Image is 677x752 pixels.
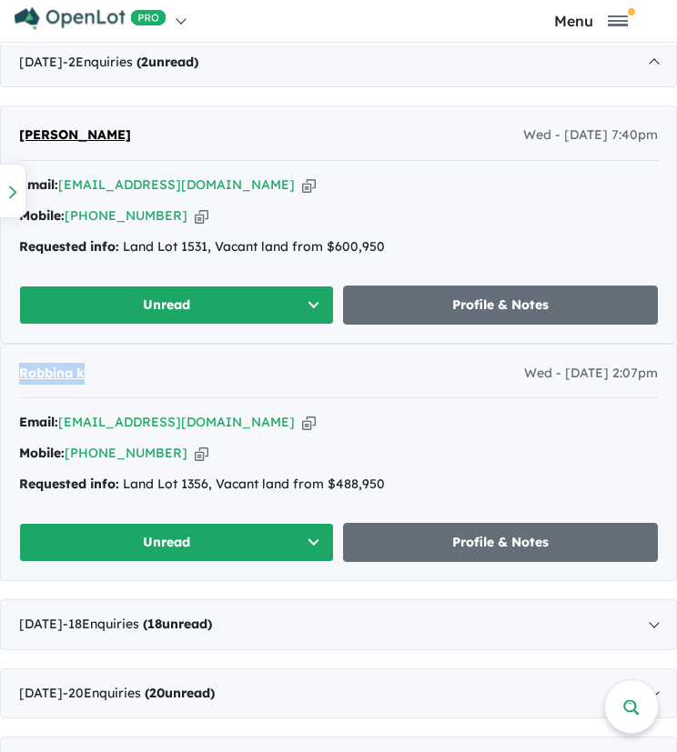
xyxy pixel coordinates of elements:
button: Copy [302,413,316,432]
a: Profile & Notes [343,286,658,325]
strong: Requested info: [19,476,119,492]
a: [EMAIL_ADDRESS][DOMAIN_NAME] [58,176,295,193]
strong: Mobile: [19,445,65,461]
div: Land Lot 1356, Vacant land from $488,950 [19,474,658,496]
a: [PERSON_NAME] [19,125,131,146]
span: - 18 Enquir ies [63,616,212,632]
strong: Requested info: [19,238,119,255]
strong: Email: [19,176,58,193]
button: Unread [19,523,334,562]
span: 20 [149,685,165,701]
strong: Email: [19,414,58,430]
span: 2 [141,54,148,70]
button: Copy [195,206,208,226]
a: Robbina k [19,363,85,385]
span: 18 [147,616,162,632]
button: Unread [19,286,334,325]
span: Wed - [DATE] 7:40pm [523,125,658,146]
a: [EMAIL_ADDRESS][DOMAIN_NAME] [58,414,295,430]
span: - 20 Enquir ies [63,685,215,701]
span: - 2 Enquir ies [63,54,198,70]
strong: ( unread) [136,54,198,70]
button: Toggle navigation [510,12,673,29]
strong: Mobile: [19,207,65,224]
span: Robbina k [19,365,85,381]
a: [PHONE_NUMBER] [65,207,187,224]
button: Copy [195,444,208,463]
strong: ( unread) [143,616,212,632]
button: Copy [302,175,316,195]
img: Openlot PRO Logo White [15,7,167,30]
span: [PERSON_NAME] [19,126,131,143]
a: Profile & Notes [343,523,658,562]
div: Land Lot 1531, Vacant land from $600,950 [19,236,658,258]
span: Wed - [DATE] 2:07pm [524,363,658,385]
strong: ( unread) [145,685,215,701]
a: [PHONE_NUMBER] [65,445,187,461]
